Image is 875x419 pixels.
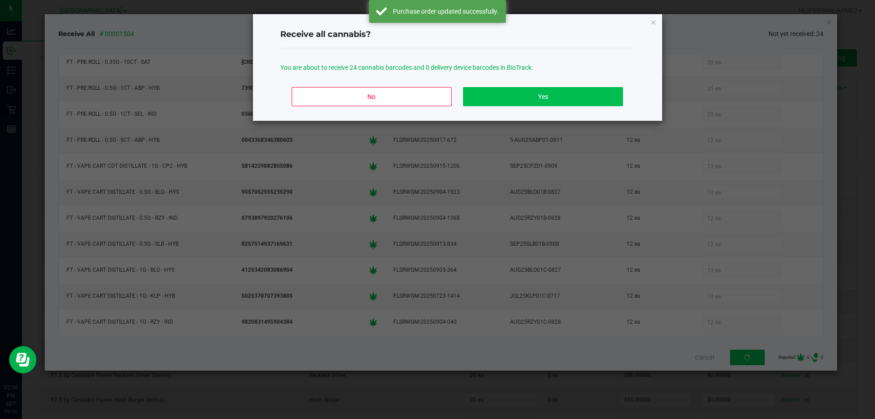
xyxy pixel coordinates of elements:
iframe: Resource center [9,346,36,373]
p: You are about to receive 24 cannabis barcodes and 0 delivery device barcodes in BioTrack. [280,63,635,72]
button: No [292,87,451,106]
button: Yes [463,87,623,106]
h4: Receive all cannabis? [280,29,635,41]
div: Purchase order updated successfully. [392,7,499,16]
button: Close [650,16,657,27]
